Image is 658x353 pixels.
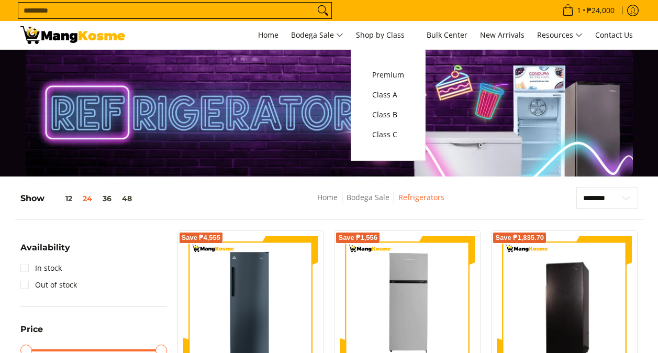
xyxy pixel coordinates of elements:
span: 1 [575,7,583,14]
span: Contact Us [595,30,633,40]
a: Class B [367,105,409,125]
a: Shop by Class [351,21,419,49]
nav: Breadcrumbs [241,191,521,215]
nav: Main Menu [136,21,638,49]
span: Class C [372,128,404,141]
a: Bodega Sale [286,21,349,49]
a: Contact Us [590,21,638,49]
a: In stock [20,260,62,277]
span: • [559,5,618,16]
a: Premium [367,65,409,85]
span: Home [258,30,278,40]
button: 36 [97,194,117,203]
summary: Open [20,244,70,260]
img: Bodega Sale Refrigerator l Mang Kosme: Home Appliances Warehouse Sale [20,26,125,44]
a: Bulk Center [421,21,473,49]
summary: Open [20,325,43,341]
a: Home [317,192,338,202]
span: ₱24,000 [585,7,616,14]
span: Availability [20,244,70,252]
span: Class B [372,108,404,122]
button: Search [315,3,331,18]
span: Save ₱1,556 [338,235,377,241]
a: Class A [367,85,409,105]
span: Class A [372,89,404,102]
a: Home [253,21,284,49]
span: Price [20,325,43,334]
a: New Arrivals [475,21,530,49]
a: Class C [367,125,409,145]
button: 12 [44,194,77,203]
a: Out of stock [20,277,77,293]
span: Resources [537,29,583,42]
button: 24 [77,194,97,203]
button: 48 [117,194,137,203]
a: Resources [532,21,588,49]
span: Save ₱4,555 [182,235,221,241]
span: Premium [372,69,404,82]
a: Refrigerators [398,192,444,202]
span: Bodega Sale [291,29,343,42]
h5: Show [20,193,137,204]
span: Bulk Center [427,30,467,40]
span: Save ₱1,835.70 [495,235,544,241]
span: Shop by Class [356,29,414,42]
a: Bodega Sale [347,192,389,202]
span: New Arrivals [480,30,525,40]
